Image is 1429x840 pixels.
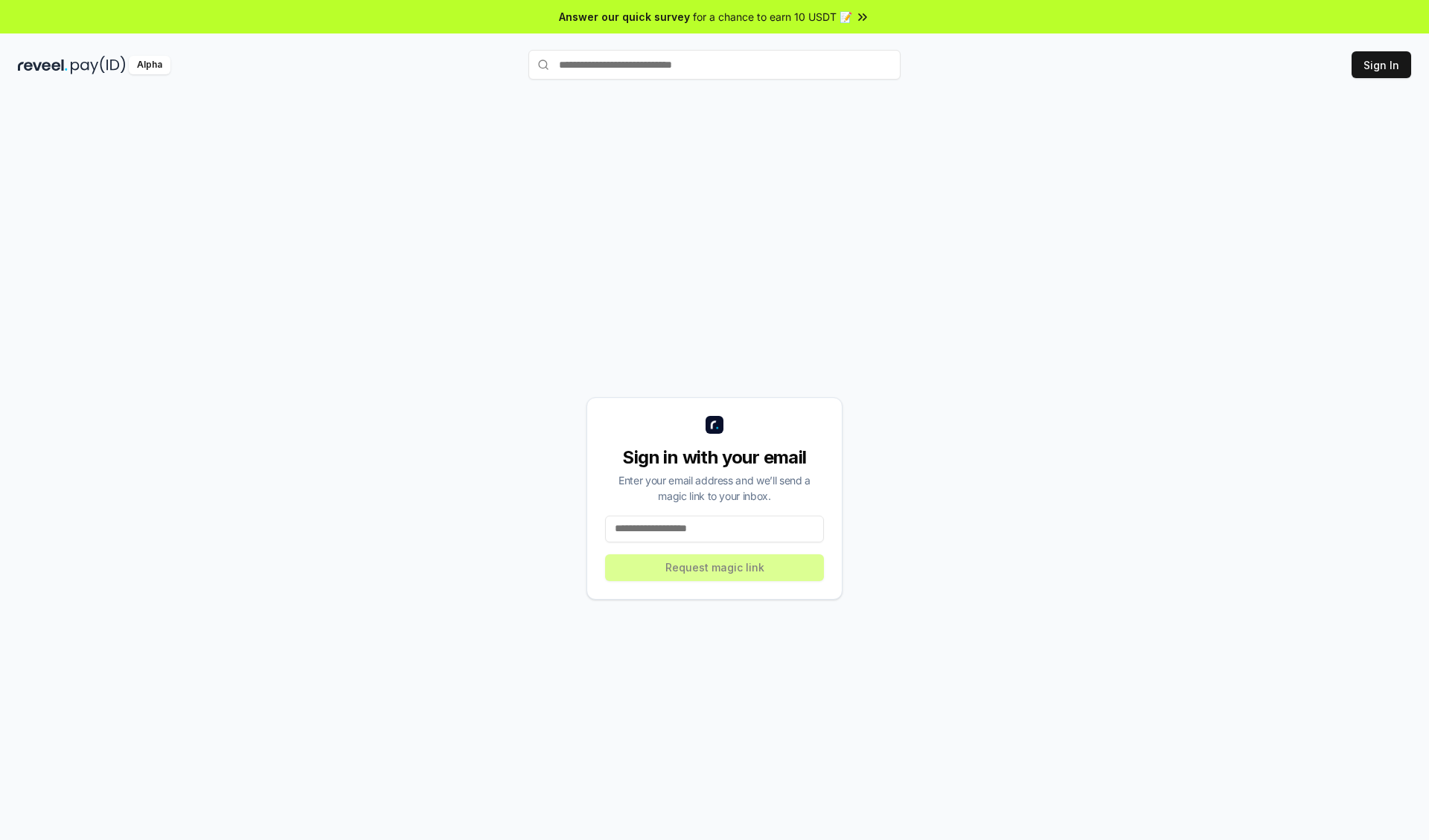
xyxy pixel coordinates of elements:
span: Answer our quick survey [559,9,690,25]
div: Sign in with your email [605,446,824,469]
button: Sign In [1352,51,1411,78]
span: for a chance to earn 10 USDT 📝 [693,9,852,25]
div: Alpha [129,56,170,74]
div: Enter your email address and we’ll send a magic link to your inbox. [605,472,824,504]
img: pay_id [71,56,126,74]
img: logo_small [706,416,723,434]
img: reveel_dark [18,56,68,74]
